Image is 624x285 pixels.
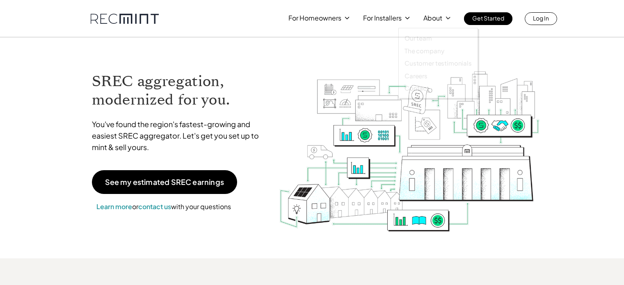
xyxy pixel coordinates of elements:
[405,34,432,42] p: Our team
[105,178,224,186] p: See my estimated SREC earnings
[96,202,132,211] a: Learn more
[92,201,235,212] p: or with your questions
[533,12,549,24] p: Log In
[288,12,341,24] p: For Homeowners
[405,47,472,55] a: The company
[405,34,472,42] a: Our team
[279,50,540,234] img: RECmint value cycle
[405,59,472,67] a: Customer testimonials
[92,170,237,194] a: See my estimated SREC earnings
[423,12,442,24] p: About
[472,12,504,24] p: Get Started
[92,119,267,153] p: You've found the region's fastest-growing and easiest SREC aggregator. Let's get you set up to mi...
[405,72,472,80] a: Careers
[405,47,444,55] p: The company
[525,12,557,25] a: Log In
[405,84,429,92] p: Contact
[363,12,402,24] p: For Installers
[92,72,267,109] h1: SREC aggregation, modernized for you.
[138,202,171,211] a: contact us
[405,84,472,92] a: Contact
[405,72,427,80] p: Careers
[464,12,512,25] a: Get Started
